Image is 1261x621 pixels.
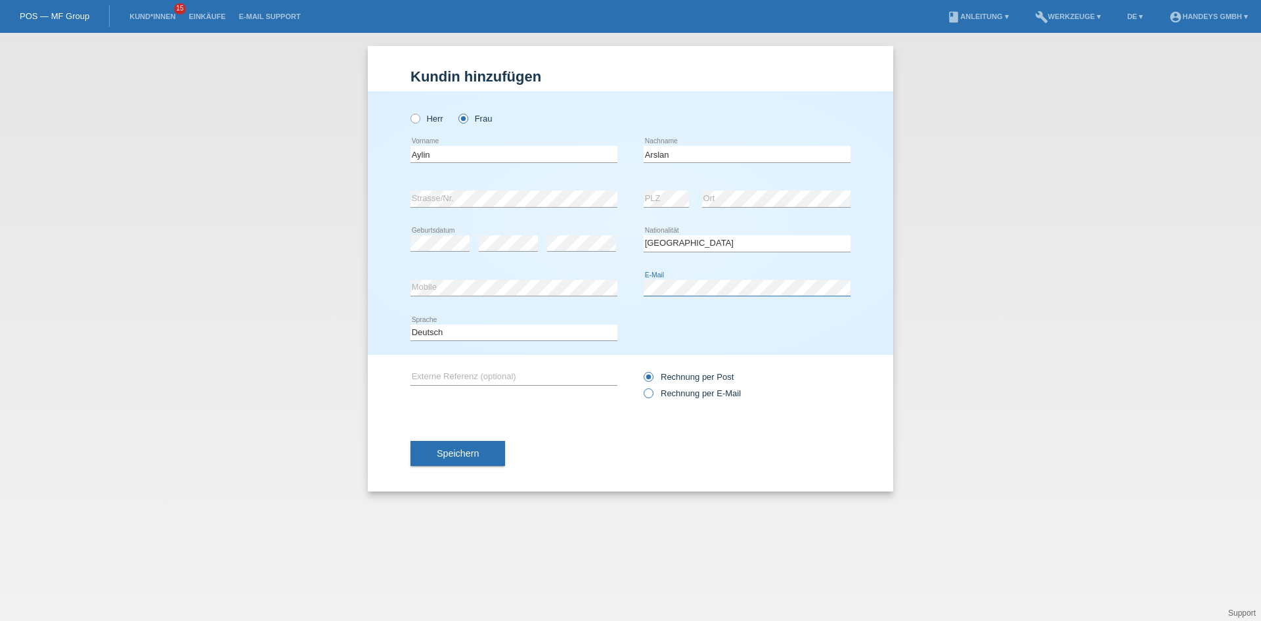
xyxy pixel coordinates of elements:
span: Speichern [437,448,479,459]
a: Einkäufe [182,12,232,20]
label: Rechnung per E-Mail [644,388,741,398]
button: Speichern [410,441,505,466]
a: bookAnleitung ▾ [940,12,1015,20]
i: account_circle [1169,11,1182,24]
label: Rechnung per Post [644,372,734,382]
a: account_circleHandeys GmbH ▾ [1162,12,1254,20]
a: POS — MF Group [20,11,89,21]
span: 15 [174,3,186,14]
a: Support [1228,609,1256,618]
input: Frau [458,114,467,122]
label: Herr [410,114,443,124]
h1: Kundin hinzufügen [410,68,851,85]
a: E-Mail Support [232,12,307,20]
input: Rechnung per E-Mail [644,388,652,405]
a: DE ▾ [1120,12,1149,20]
i: book [947,11,960,24]
a: Kund*innen [123,12,182,20]
input: Herr [410,114,419,122]
input: Rechnung per Post [644,372,652,388]
i: build [1035,11,1048,24]
label: Frau [458,114,492,124]
a: buildWerkzeuge ▾ [1029,12,1108,20]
